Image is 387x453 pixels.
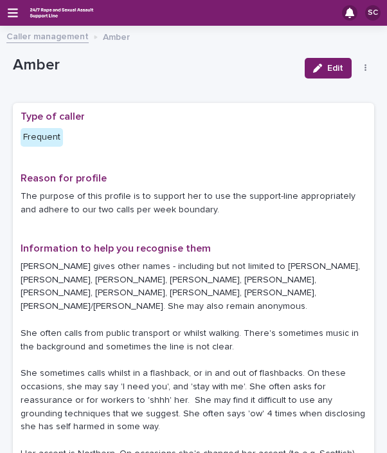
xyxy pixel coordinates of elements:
[13,56,294,75] p: Amber
[21,190,366,217] p: The purpose of this profile is to support her to use the support-line appropriately and adhere to...
[365,5,381,21] div: SC
[21,111,85,122] span: Type of caller
[21,243,211,254] span: Information to help you recognise them
[103,29,130,43] p: Amber
[327,64,343,73] span: Edit
[305,58,352,79] button: Edit
[6,28,89,43] a: Caller management
[21,128,63,147] div: Frequent
[21,173,107,183] span: Reason for profile
[28,5,95,21] img: rhQMoQhaT3yELyF149Cw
